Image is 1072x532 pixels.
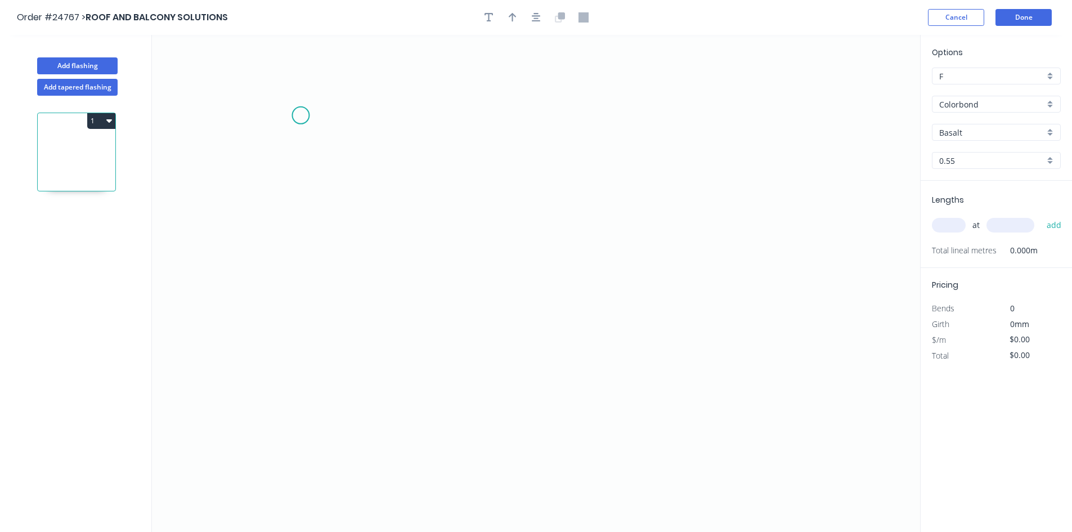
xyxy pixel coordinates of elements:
[37,57,118,74] button: Add flashing
[932,47,963,58] span: Options
[939,155,1044,167] input: Thickness
[932,279,958,290] span: Pricing
[932,303,954,314] span: Bends
[939,70,1044,82] input: Price level
[928,9,984,26] button: Cancel
[932,194,964,205] span: Lengths
[87,113,115,129] button: 1
[932,350,949,361] span: Total
[939,127,1044,138] input: Colour
[932,243,997,258] span: Total lineal metres
[1041,216,1067,235] button: add
[997,243,1038,258] span: 0.000m
[17,11,86,24] span: Order #24767 >
[972,217,980,233] span: at
[939,99,1044,110] input: Material
[37,79,118,96] button: Add tapered flashing
[995,9,1052,26] button: Done
[1010,319,1029,329] span: 0mm
[1010,303,1015,314] span: 0
[152,35,920,532] svg: 0
[86,11,228,24] span: ROOF AND BALCONY SOLUTIONS
[932,319,949,329] span: Girth
[932,334,946,345] span: $/m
